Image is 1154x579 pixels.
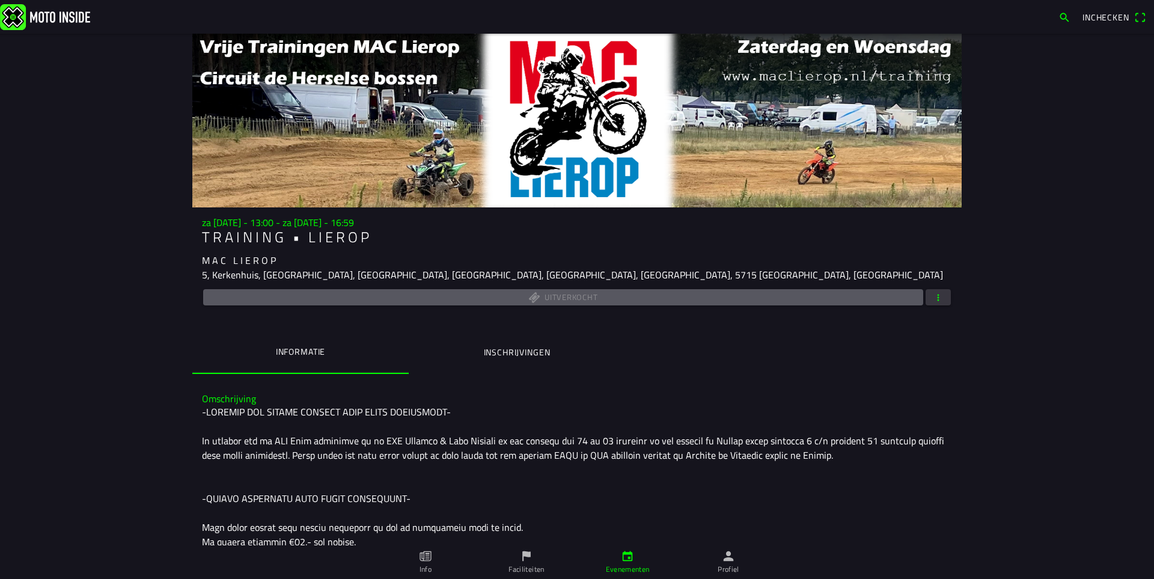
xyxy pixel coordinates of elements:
ion-text: 5, Kerkenhuis, [GEOGRAPHIC_DATA], [GEOGRAPHIC_DATA], [GEOGRAPHIC_DATA], [GEOGRAPHIC_DATA], [GEOGR... [202,268,943,282]
ion-icon: person [722,550,735,563]
ion-label: Info [420,564,432,575]
ion-icon: paper [419,550,432,563]
span: Inchecken [1082,11,1129,23]
ion-label: Faciliteiten [508,564,544,575]
ion-label: Informatie [276,345,325,358]
h1: T R A I N I N G • L I E R O P [202,228,952,246]
ion-text: M A C L I E R O P [202,253,276,268]
a: search [1052,7,1076,27]
ion-label: Profiel [718,564,739,575]
ion-label: Evenementen [606,564,650,575]
a: Incheckenqr scanner [1076,7,1152,27]
ion-icon: calendar [621,550,634,563]
ion-icon: flag [520,550,533,563]
ion-label: Inschrijvingen [484,346,551,359]
h3: Omschrijving [202,393,952,405]
h3: za [DATE] - 13:00 - za [DATE] - 16:59 [202,217,952,228]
